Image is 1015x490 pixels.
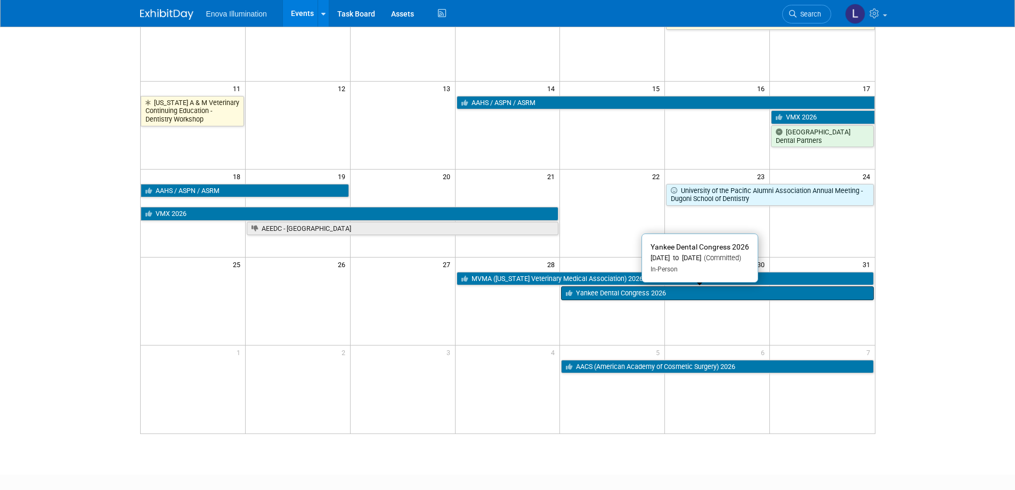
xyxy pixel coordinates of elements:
[845,4,865,24] img: Lucas Mlinarcik
[651,266,678,273] span: In-Person
[797,10,821,18] span: Search
[232,170,245,183] span: 18
[862,170,875,183] span: 24
[457,96,875,110] a: AAHS / ASPN / ASRM
[546,82,559,95] span: 14
[546,258,559,271] span: 28
[457,272,874,286] a: MVMA ([US_STATE] Veterinary Medical Association) 2026
[756,170,769,183] span: 23
[561,286,873,300] a: Yankee Dental Congress 2026
[771,110,874,124] a: VMX 2026
[141,184,349,198] a: AAHS / ASPN / ASRM
[442,82,455,95] span: 13
[546,170,559,183] span: 21
[236,346,245,359] span: 1
[771,125,873,147] a: [GEOGRAPHIC_DATA] Dental Partners
[140,9,193,20] img: ExhibitDay
[701,254,741,262] span: (Committed)
[760,346,769,359] span: 6
[232,82,245,95] span: 11
[442,258,455,271] span: 27
[550,346,559,359] span: 4
[651,82,664,95] span: 15
[666,184,873,206] a: University of the Pacific Alumni Association Annual Meeting - Dugoni School of Dentistry
[337,82,350,95] span: 12
[247,222,559,236] a: AEEDC - [GEOGRAPHIC_DATA]
[782,5,831,23] a: Search
[862,82,875,95] span: 17
[442,170,455,183] span: 20
[206,10,267,18] span: Enova Illumination
[232,258,245,271] span: 25
[651,170,664,183] span: 22
[445,346,455,359] span: 3
[756,82,769,95] span: 16
[141,96,244,126] a: [US_STATE] A & M Veterinary Continuing Education - Dentistry Workshop
[862,258,875,271] span: 31
[865,346,875,359] span: 7
[337,170,350,183] span: 19
[651,243,749,251] span: Yankee Dental Congress 2026
[651,254,749,263] div: [DATE] to [DATE]
[655,346,664,359] span: 5
[561,360,873,374] a: AACS (American Academy of Cosmetic Surgery) 2026
[340,346,350,359] span: 2
[756,258,769,271] span: 30
[337,258,350,271] span: 26
[141,207,559,221] a: VMX 2026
